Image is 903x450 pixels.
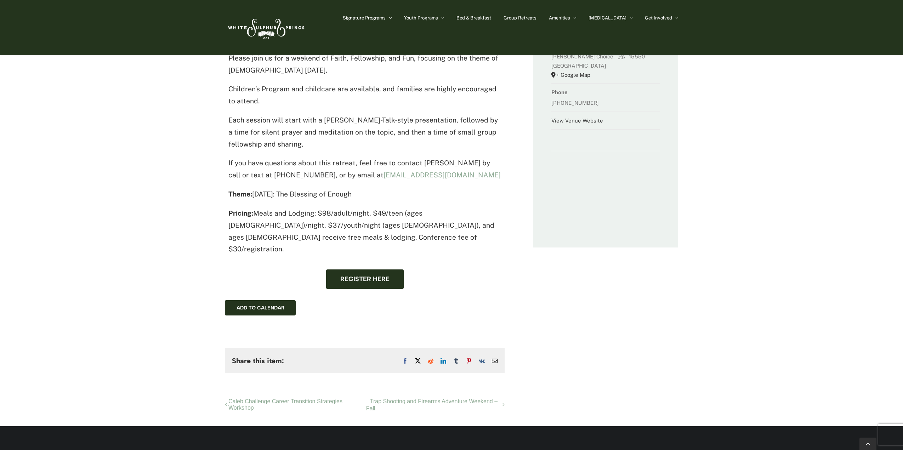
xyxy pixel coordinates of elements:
[228,52,501,76] p: Please join us for a weekend of Faith, Fellowship, and Fun, focusing on the theme of [DEMOGRAPHIC...
[237,305,284,311] button: View links to add events to your calendar
[340,275,390,283] span: Register here
[228,188,501,200] p: [DATE]: The Blessing of Enough
[228,209,253,217] strong: Pricing:
[645,16,672,20] span: Get Involved
[404,16,438,20] span: Youth Programs
[228,83,501,107] p: Children’s Program and childcare are available, and families are highly encouraged to attend.
[551,87,660,97] dt: Phone
[551,118,603,124] a: View Venue Website
[228,398,366,412] a: Caleb Challenge Career Transition Strategies Workshop
[551,63,608,69] span: [GEOGRAPHIC_DATA]
[228,207,501,255] p: Meals and Lodging: $98/adult/night, $49/teen (ages [DEMOGRAPHIC_DATA])/night, $37/youth/night (ag...
[551,53,613,59] span: [PERSON_NAME] Choice
[228,114,501,150] p: Each session will start with a [PERSON_NAME]-Talk-style presentation, followed by a time for sile...
[504,16,536,20] span: Group Retreats
[456,16,491,20] span: Bed & Breakfast
[225,11,306,44] img: White Sulphur Springs Logo
[343,16,386,20] span: Signature Programs
[228,157,501,181] p: If you have questions about this retreat, feel free to contact [PERSON_NAME] by cell or text at [...
[549,16,570,20] span: Amenities
[551,70,660,80] a: + Google Map
[366,398,501,412] a: Trap Shooting and Firearms Adventure Weekend – Fall
[589,16,626,20] span: [MEDICAL_DATA]
[551,135,660,210] iframe: Venue location map
[326,269,404,289] a: Register here
[613,53,617,59] span: ,
[232,357,284,365] h4: Share this item:
[551,98,660,112] dd: [PHONE_NUMBER]
[228,190,252,198] strong: Theme:
[384,171,501,179] a: [EMAIL_ADDRESS][DOMAIN_NAME]
[629,53,647,59] span: 15550
[618,53,627,59] abbr: Pennsylvania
